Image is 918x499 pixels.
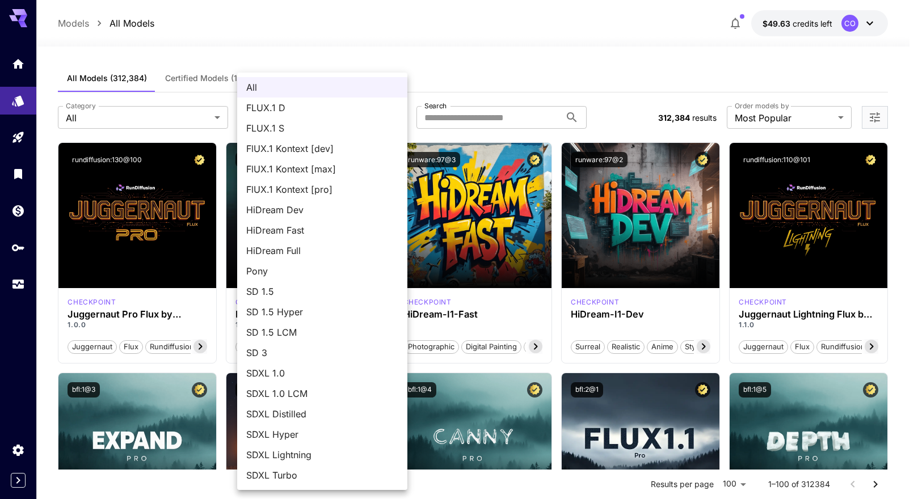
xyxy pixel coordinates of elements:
span: FlUX.1 Kontext [pro] [246,183,398,196]
span: SDXL Hyper [246,428,398,441]
span: SDXL Distilled [246,407,398,421]
span: SDXL Turbo [246,468,398,482]
span: FlUX.1 Kontext [max] [246,162,398,176]
span: SD 1.5 LCM [246,325,398,339]
span: FLUX.1 D [246,101,398,115]
span: HiDream Full [246,244,398,257]
span: FlUX.1 Kontext [dev] [246,142,398,155]
span: Pony [246,264,398,278]
span: SDXL Lightning [246,448,398,462]
span: All [246,81,398,94]
span: SD 1.5 Hyper [246,305,398,319]
span: SD 3 [246,346,398,360]
span: SDXL 1.0 LCM [246,387,398,400]
span: SDXL 1.0 [246,366,398,380]
span: HiDream Dev [246,203,398,217]
span: HiDream Fast [246,223,398,237]
span: FLUX.1 S [246,121,398,135]
span: SD 1.5 [246,285,398,298]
